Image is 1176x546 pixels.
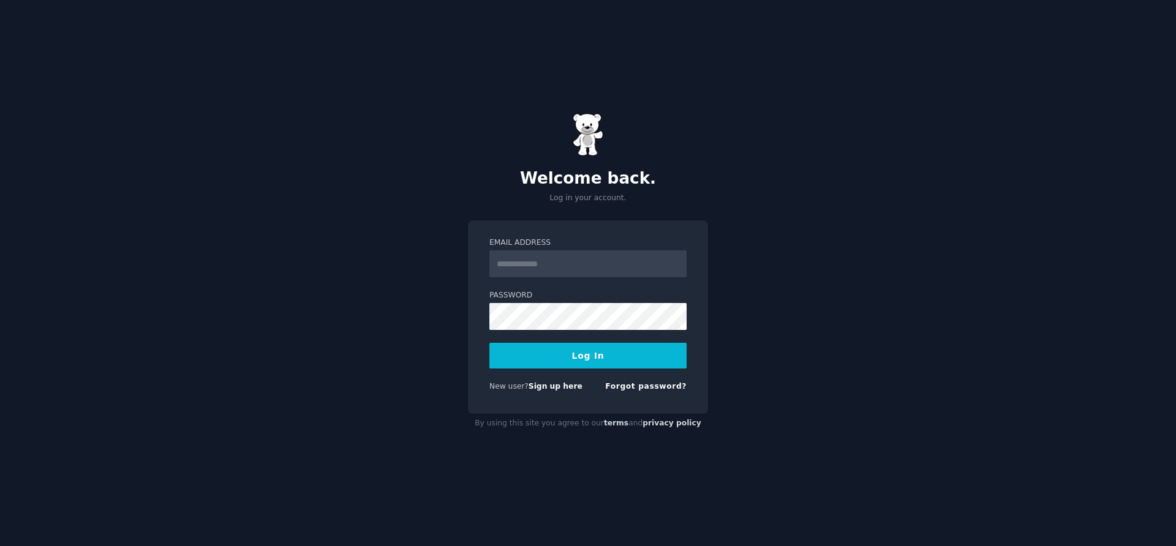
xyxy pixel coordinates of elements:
a: terms [604,419,628,427]
label: Email Address [489,237,687,249]
p: Log in your account. [468,193,708,204]
button: Log In [489,343,687,368]
img: Gummy Bear [573,113,603,156]
a: Forgot password? [605,382,687,391]
span: New user? [489,382,529,391]
a: Sign up here [529,382,582,391]
h2: Welcome back. [468,169,708,189]
a: privacy policy [643,419,701,427]
div: By using this site you agree to our and [468,414,708,433]
label: Password [489,290,687,301]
